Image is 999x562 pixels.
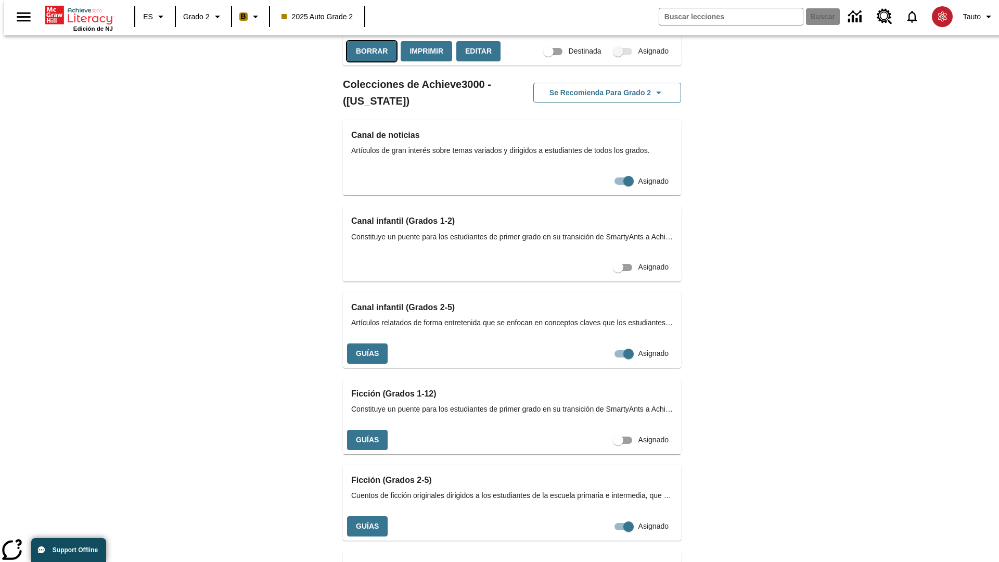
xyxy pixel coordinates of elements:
span: Constituye un puente para los estudiantes de primer grado en su transición de SmartyAnts a Achiev... [351,232,673,242]
a: Centro de información [842,3,870,31]
span: Asignado [638,435,669,445]
div: Portada [45,4,113,32]
a: Portada [45,5,113,25]
span: 2025 Auto Grade 2 [281,11,353,22]
span: Asignado [638,348,669,359]
span: Asignado [638,262,669,273]
img: avatar image [932,6,953,27]
span: Constituye un puente para los estudiantes de primer grado en su transición de SmartyAnts a Achiev... [351,404,673,415]
span: Grado 2 [183,11,210,22]
button: Guías [347,430,388,450]
button: Editar [456,41,501,61]
a: Centro de recursos, Se abrirá en una pestaña nueva. [870,3,899,31]
h3: Canal de noticias [351,128,673,143]
button: Guías [347,343,388,364]
button: Guías [347,516,388,537]
button: Borrar [347,41,396,61]
button: Escoja un nuevo avatar [926,3,959,30]
h3: Ficción (Grados 2-5) [351,473,673,488]
span: B [241,10,246,23]
span: Asignado [638,521,669,532]
h3: Canal infantil (Grados 2-5) [351,300,673,315]
span: Asignado [638,46,669,57]
h2: Colecciones de Achieve3000 - ([US_STATE]) [343,76,512,109]
span: Cuentos de ficción originales dirigidos a los estudiantes de la escuela primaria e intermedia, qu... [351,490,673,501]
button: Support Offline [31,538,106,562]
span: Tauto [963,11,981,22]
span: Edición de NJ [73,25,113,32]
button: Boost El color de la clase es anaranjado claro. Cambiar el color de la clase. [235,7,266,26]
span: Support Offline [53,546,98,554]
span: ES [143,11,153,22]
a: Notificaciones [899,3,926,30]
button: Imprimir, Se abrirá en una ventana nueva [401,41,452,61]
button: Perfil/Configuración [959,7,999,26]
span: Asignado [638,176,669,187]
button: Se recomienda para Grado 2 [533,83,681,103]
span: Artículos relatados de forma entretenida que se enfocan en conceptos claves que los estudiantes a... [351,317,673,328]
h3: Canal infantil (Grados 1-2) [351,214,673,228]
span: Destinada [569,46,601,57]
h3: Ficción (Grados 1-12) [351,387,673,401]
button: Grado: Grado 2, Elige un grado [179,7,228,26]
span: Artículos de gran interés sobre temas variados y dirigidos a estudiantes de todos los grados. [351,145,673,156]
button: Lenguaje: ES, Selecciona un idioma [138,7,172,26]
input: Buscar campo [659,8,803,25]
button: Abrir el menú lateral [8,2,39,32]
